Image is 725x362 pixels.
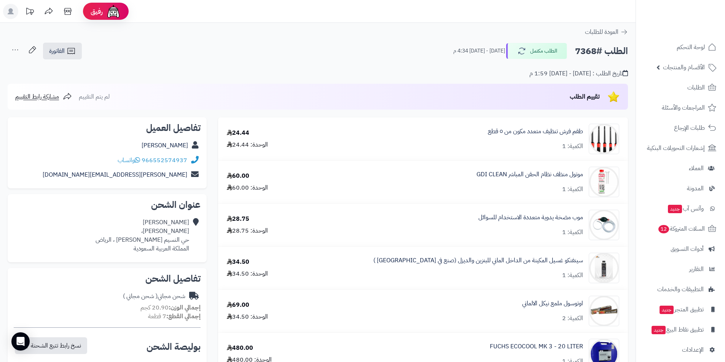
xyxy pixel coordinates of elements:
span: وآتس آب [667,203,704,214]
span: 12 [658,225,670,234]
div: شحن مجاني [123,292,185,301]
span: رفيق [91,7,103,16]
a: طلبات الإرجاع [641,119,720,137]
img: logo-2.png [673,6,718,22]
div: الوحدة: 34.50 [227,313,268,321]
span: الفاتورة [49,46,65,56]
small: 7 قطعة [148,312,201,321]
img: 1721214858-autosol-edel-chromglanz-chrom-politur-metall-metallpolitur-75ml-90x90.jpg [589,296,619,326]
span: الأقسام والمنتجات [663,62,705,73]
span: الإعدادات [682,344,704,355]
span: المراجعات والأسئلة [662,102,705,113]
span: نسخ رابط تتبع الشحنة [31,341,81,350]
span: مشاركة رابط التقييم [15,92,59,101]
span: جديد [668,205,682,213]
span: ( شحن مجاني ) [123,292,158,301]
a: تطبيق المتجرجديد [641,300,720,319]
span: الطلبات [687,82,705,93]
a: اوتوسول ملمع نيكل الالماني [522,299,583,308]
span: لوحة التحكم [677,42,705,53]
span: تطبيق نقاط البيع [651,324,704,335]
h2: تفاصيل العميل [14,123,201,132]
a: [PERSON_NAME][EMAIL_ADDRESS][DOMAIN_NAME] [43,170,187,179]
a: سينفنكو غسيل المكينة من الداخل الماني للبنزين والديزل (صنع في [GEOGRAPHIC_DATA] ) [373,256,583,265]
a: أدوات التسويق [641,240,720,258]
img: 420e549b-d23b-4688-a644-9091d144f1ac-90x90.jpg [589,124,619,154]
h2: عنوان الشحن [14,200,201,209]
h2: الطلب #7368 [575,43,628,59]
span: أدوات التسويق [671,244,704,254]
a: لوحة التحكم [641,38,720,56]
a: تحديثات المنصة [20,4,39,21]
span: المدونة [687,183,704,194]
a: العودة للطلبات [585,27,628,37]
div: 34.50 [227,258,249,266]
span: تطبيق المتجر [659,304,704,315]
span: إشعارات التحويلات البنكية [647,143,705,153]
div: 24.44 [227,129,249,137]
img: 1683458446-10800-90x90.jpg [589,210,619,240]
h2: تفاصيل الشحن [14,274,201,283]
span: التطبيقات والخدمات [657,284,704,295]
a: تطبيق نقاط البيعجديد [641,321,720,339]
span: تقييم الطلب [570,92,600,101]
div: الكمية: 1 [562,185,583,194]
small: 20.90 كجم [140,303,201,312]
div: [PERSON_NAME] [PERSON_NAME]، حي النسيم [PERSON_NAME] ، الرياض المملكة العربية السعودية [96,218,189,253]
div: الوحدة: 24.44 [227,140,268,149]
div: الوحدة: 60.00 [227,183,268,192]
img: 1683628634-gdi%201682787346128-motul-gdi-reiniger-300-ml_1-90x90.jpg [589,167,619,197]
div: الوحدة: 34.50 [227,270,268,278]
span: طلبات الإرجاع [674,123,705,133]
strong: إجمالي القطع: [166,312,201,321]
a: الفاتورة [43,43,82,59]
img: 1710243821-SENFINECO%20MOTOR%20FLUSH-90x90.jpeg [589,253,619,283]
div: 480.00 [227,344,253,352]
div: الكمية: 2 [562,314,583,323]
span: العملاء [689,163,704,174]
a: الطلبات [641,78,720,97]
a: التطبيقات والخدمات [641,280,720,298]
div: الكمية: 1 [562,228,583,237]
a: موب مضخة يدوية متعددة الاستخدام للسوائل [478,213,583,222]
div: 28.75 [227,215,249,223]
span: جديد [652,326,666,334]
a: واتساب [118,156,140,165]
a: مشاركة رابط التقييم [15,92,72,101]
div: تاريخ الطلب : [DATE] - [DATE] 1:59 م [529,69,628,78]
small: [DATE] - [DATE] 4:34 م [453,47,505,55]
a: وآتس آبجديد [641,199,720,218]
a: موتول منظف نظام الحقن المباشر GDI CLEAN [476,170,583,179]
a: الإعدادات [641,341,720,359]
img: ai-face.png [106,4,121,19]
span: جديد [660,306,674,314]
a: المدونة [641,179,720,198]
span: التقارير [689,264,704,274]
div: 69.00 [227,301,249,309]
a: إشعارات التحويلات البنكية [641,139,720,157]
a: العملاء [641,159,720,177]
a: المراجعات والأسئلة [641,99,720,117]
h2: بوليصة الشحن [147,342,201,351]
a: التقارير [641,260,720,278]
strong: إجمالي الوزن: [169,303,201,312]
span: السلات المتروكة [658,223,705,234]
div: الوحدة: 28.75 [227,226,268,235]
div: 60.00 [227,172,249,180]
span: العودة للطلبات [585,27,618,37]
a: 966552574937 [142,156,187,165]
button: الطلب مكتمل [506,43,567,59]
a: [PERSON_NAME] [142,141,188,150]
a: FUCHS ECOCOOL MK 3 - 20 LITER [490,342,583,351]
span: لم يتم التقييم [79,92,110,101]
div: Open Intercom Messenger [11,332,30,351]
div: الكمية: 1 [562,142,583,151]
a: السلات المتروكة12 [641,220,720,238]
div: الكمية: 1 [562,271,583,280]
a: طقم فرش تنظيف متعدد مكون من ٥ قطع [488,127,583,136]
button: نسخ رابط تتبع الشحنة [15,337,87,354]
